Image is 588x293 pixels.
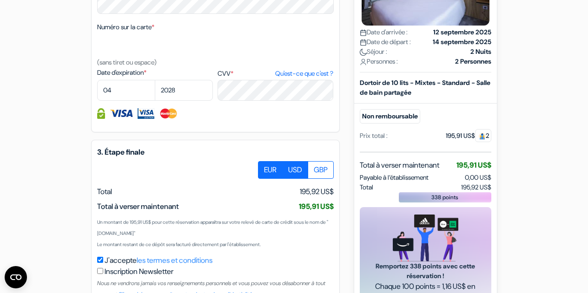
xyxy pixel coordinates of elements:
label: GBP [308,161,334,179]
span: Personnes : [360,57,398,66]
img: Visa [110,108,133,119]
div: Prix total : [360,131,388,141]
strong: 2 Personnes [455,57,491,66]
img: Visa Electron [138,108,154,119]
img: guest.svg [479,133,486,140]
img: gift_card_hero_new.png [393,215,458,261]
small: Le montant restant de ce dépôt sera facturé directement par l'établissement. [97,241,261,247]
label: EUR [258,161,283,179]
label: J'accepte [105,255,212,266]
img: calendar.svg [360,39,367,46]
span: 0,00 US$ [465,173,491,182]
span: Remportez 338 points avec cette réservation ! [371,261,480,281]
span: Total à verser maintenant [360,160,439,171]
span: Séjour : [360,47,387,57]
small: (sans tiret ou espace) [97,58,157,66]
span: 195,91 US$ [299,202,334,211]
b: Dortoir de 10 lits - Mixtes - Standard - Salle de bain partagée [360,78,490,97]
img: moon.svg [360,49,367,56]
a: les termes et conditions [137,255,212,265]
span: 338 points [431,193,458,202]
a: Qu'est-ce que c'est ? [275,69,333,78]
span: 195,92 US$ [461,182,491,192]
span: Date de départ : [360,37,411,47]
span: Payable à l’établissement [360,173,429,182]
img: Information de carte de crédit entièrement encryptée et sécurisée [97,108,105,119]
strong: 14 septembre 2025 [433,37,491,47]
label: USD [282,161,308,179]
div: Basic radio toggle button group [258,161,334,179]
span: Total [97,187,112,196]
span: 2 [475,129,491,142]
small: Un montant de 195,91 US$ pour cette réservation apparaîtra sur votre relevé de carte de crédit so... [97,219,328,236]
div: 195,91 US$ [446,131,491,141]
strong: 12 septembre 2025 [433,27,491,37]
img: calendar.svg [360,29,367,36]
label: Date d'expiration [97,68,213,78]
img: user_icon.svg [360,59,367,65]
strong: 2 Nuits [470,47,491,57]
span: 195,91 US$ [456,160,491,170]
label: CVV [218,69,333,78]
label: Numéro sur la carte [97,22,154,32]
span: Total [360,182,373,192]
span: Total à verser maintenant [97,202,179,211]
button: Ouvrir le widget CMP [5,266,27,288]
span: Date d'arrivée : [360,27,408,37]
span: 195,92 US$ [300,186,334,197]
label: Inscription Newsletter [105,266,173,277]
img: Master Card [159,108,178,119]
small: Non remboursable [360,109,420,124]
h5: 3. Étape finale [97,148,334,156]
